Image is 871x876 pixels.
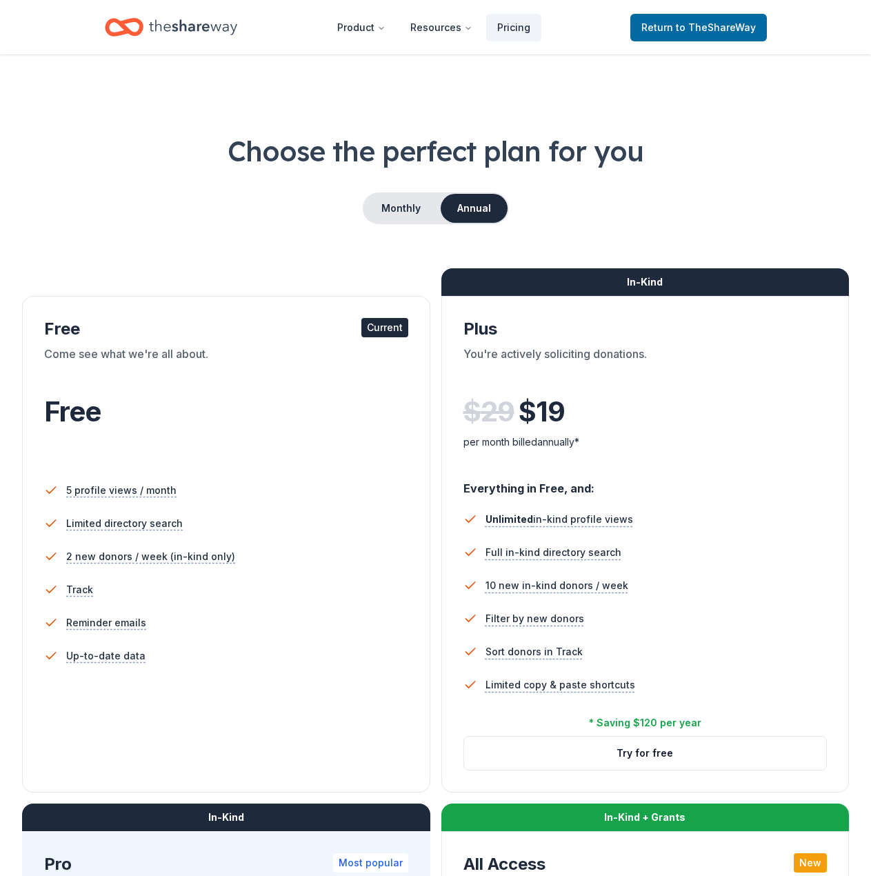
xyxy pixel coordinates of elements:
span: Limited copy & paste shortcuts [485,677,635,693]
span: Unlimited [485,513,533,525]
span: 5 profile views / month [66,482,177,499]
span: $ 19 [519,392,565,431]
span: to TheShareWay [676,21,756,33]
div: * Saving $120 per year [589,715,701,731]
span: Sort donors in Track [485,644,583,660]
div: per month billed annually* [463,434,828,450]
a: Returnto TheShareWay [630,14,767,41]
span: 10 new in-kind donors / week [485,577,628,594]
nav: Main [326,11,541,43]
div: You're actively soliciting donations. [463,346,828,384]
a: Pricing [486,14,541,41]
span: Return [641,19,756,36]
a: Home [105,11,237,43]
span: 2 new donors / week (in-kind only) [66,548,235,565]
div: Most popular [333,853,408,873]
div: Come see what we're all about. [44,346,408,384]
span: Reminder emails [66,615,146,631]
div: In-Kind [441,268,850,296]
div: Plus [463,318,828,340]
span: Filter by new donors [485,610,584,627]
div: Free [44,318,408,340]
div: Everything in Free, and: [463,468,828,497]
button: Resources [399,14,483,41]
button: Monthly [364,194,438,223]
div: In-Kind [22,804,430,831]
span: Up-to-date data [66,648,146,664]
div: Pro [44,853,408,875]
span: in-kind profile views [485,513,633,525]
div: New [794,853,827,873]
span: Full in-kind directory search [485,544,621,561]
button: Product [326,14,397,41]
div: Current [361,318,408,337]
div: All Access [463,853,828,875]
button: Annual [441,194,508,223]
div: In-Kind + Grants [441,804,850,831]
h1: Choose the perfect plan for you [22,132,849,170]
span: Track [66,581,93,598]
span: Limited directory search [66,515,183,532]
button: Try for free [464,737,827,770]
span: Free [44,395,101,428]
